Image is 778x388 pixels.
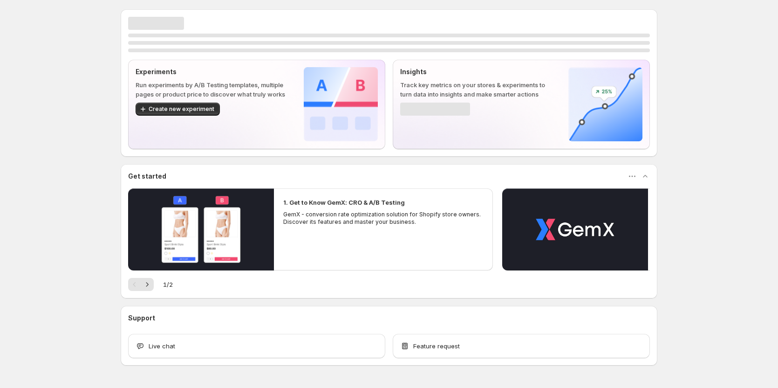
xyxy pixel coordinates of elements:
[128,188,274,270] button: Play video
[502,188,648,270] button: Play video
[568,67,642,141] img: Insights
[400,80,553,99] p: Track key metrics on your stores & experiments to turn data into insights and make smarter actions
[136,80,289,99] p: Run experiments by A/B Testing templates, multiple pages or product price to discover what truly ...
[136,67,289,76] p: Experiments
[149,341,175,351] span: Live chat
[283,211,484,226] p: GemX - conversion rate optimization solution for Shopify store owners. Discover its features and ...
[141,278,154,291] button: Next
[128,172,166,181] h3: Get started
[283,198,405,207] h2: 1. Get to Know GemX: CRO & A/B Testing
[304,67,378,141] img: Experiments
[400,67,553,76] p: Insights
[413,341,460,351] span: Feature request
[128,278,154,291] nav: Pagination
[128,313,155,323] h3: Support
[163,280,173,289] span: 1 / 2
[136,103,220,116] button: Create new experiment
[149,105,214,113] span: Create new experiment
